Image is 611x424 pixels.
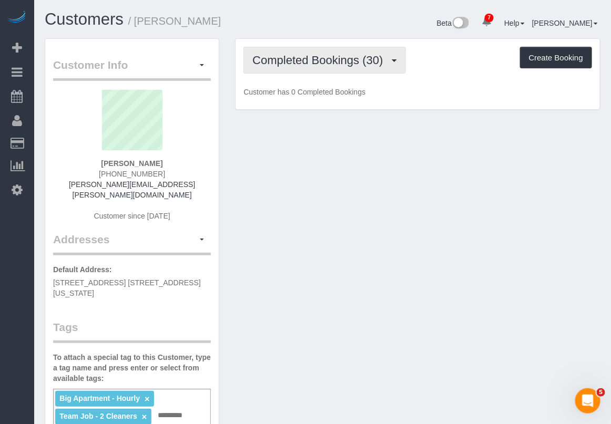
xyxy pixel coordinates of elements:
[575,388,600,413] iframe: Intercom live chat
[243,87,592,97] p: Customer has 0 Completed Bookings
[252,54,388,67] span: Completed Bookings (30)
[437,19,470,27] a: Beta
[53,264,112,275] label: Default Address:
[6,11,27,25] img: Automaid Logo
[99,170,165,178] span: [PHONE_NUMBER]
[45,10,124,28] a: Customers
[69,180,195,199] a: [PERSON_NAME][EMAIL_ADDRESS][PERSON_NAME][DOMAIN_NAME]
[128,15,221,27] small: / [PERSON_NAME]
[59,394,140,402] span: Big Apartment - Hourly
[53,57,211,81] legend: Customer Info
[532,19,598,27] a: [PERSON_NAME]
[243,47,405,74] button: Completed Bookings (30)
[145,395,149,404] a: ×
[597,388,605,397] span: 5
[53,278,201,297] span: [STREET_ADDRESS] [STREET_ADDRESS][US_STATE]
[485,14,494,22] span: 7
[53,319,211,343] legend: Tags
[520,47,592,69] button: Create Booking
[504,19,525,27] a: Help
[53,352,211,384] label: To attach a special tag to this Customer, type a tag name and press enter or select from availabl...
[101,159,162,168] strong: [PERSON_NAME]
[94,212,170,220] span: Customer since [DATE]
[59,412,137,420] span: Team Job - 2 Cleaners
[452,17,469,30] img: New interface
[142,412,147,421] a: ×
[476,11,497,34] a: 7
